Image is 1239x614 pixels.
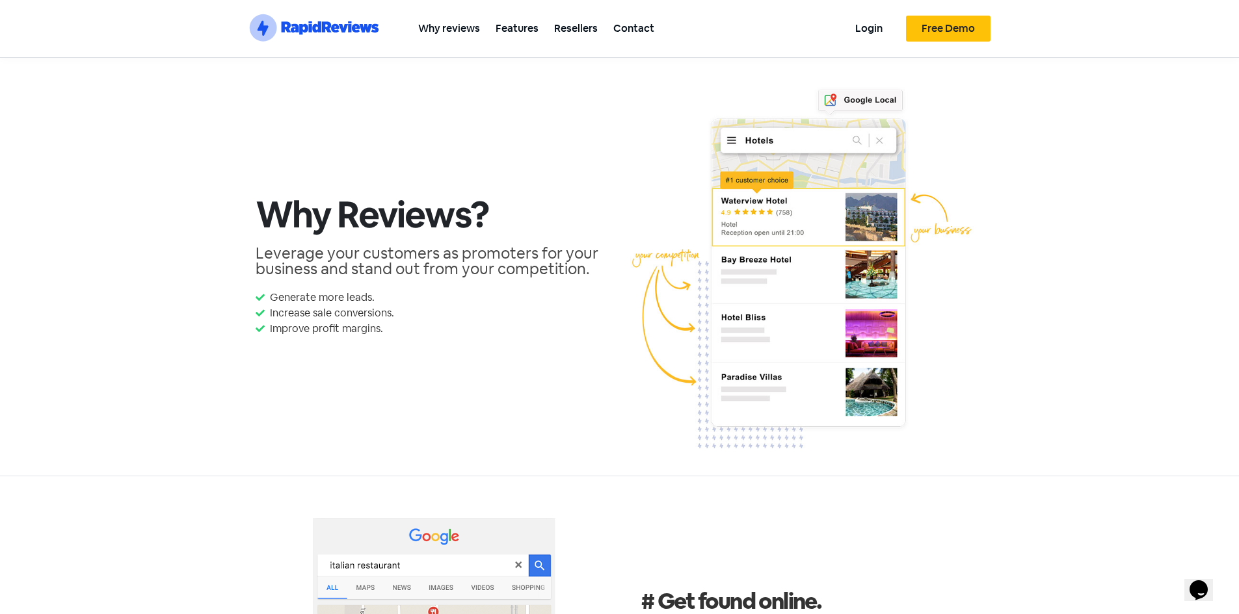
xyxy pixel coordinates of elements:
span: Improve profit margins. [267,321,383,337]
h2: Why Reviews? [256,196,613,233]
iframe: chat widget [1184,562,1226,601]
span: Generate more leads. [267,290,375,305]
a: Login [847,14,890,43]
a: Why reviews [410,14,488,43]
a: Free Demo [906,16,991,42]
a: Contact [606,14,662,43]
span: Increase sale conversions. [267,305,394,321]
h2: Leverage your customers as promoters for your business and stand out from your competition. [256,246,613,277]
span: Free Demo [922,23,975,34]
a: Features [488,14,546,43]
a: Resellers [546,14,606,43]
